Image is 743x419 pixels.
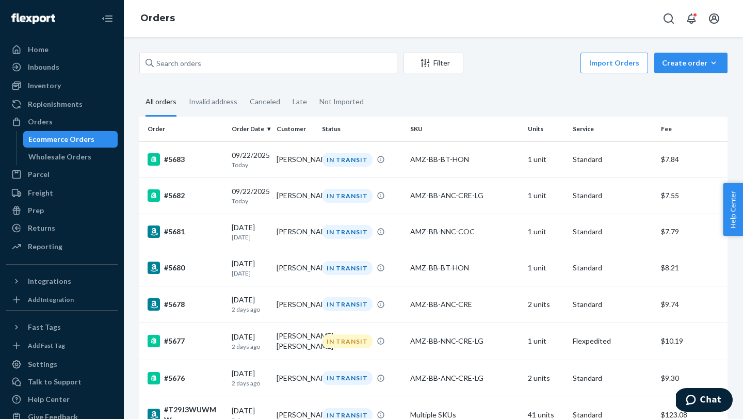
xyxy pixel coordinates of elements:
p: Flexpedited [573,336,653,346]
p: [DATE] [232,233,268,241]
div: AMZ-BB-ANC-CRE-LG [410,373,520,383]
div: AMZ-BB-NNC-CRE-LG [410,336,520,346]
a: Prep [6,202,118,219]
a: Freight [6,185,118,201]
td: $7.55 [657,178,728,214]
div: 09/22/2025 [232,186,268,205]
p: Today [232,197,268,205]
div: IN TRANSIT [322,189,373,203]
td: 2 units [524,286,569,323]
div: AMZ-BB-ANC-CRE-LG [410,190,520,201]
td: $8.21 [657,250,728,286]
input: Search orders [139,53,397,73]
div: #5676 [148,372,223,384]
td: $7.84 [657,141,728,178]
button: Talk to Support [6,374,118,390]
p: Standard [573,190,653,201]
div: Ecommerce Orders [28,134,94,144]
td: 2 units [524,360,569,396]
div: Prep [28,205,44,216]
button: Open account menu [704,8,724,29]
div: IN TRANSIT [322,297,373,311]
td: [PERSON_NAME] [272,141,317,178]
div: #5678 [148,298,223,311]
button: Filter [403,53,463,73]
th: Service [569,117,657,141]
div: AMZ-BB-BT-HON [410,154,520,165]
a: Home [6,41,118,58]
td: $9.74 [657,286,728,323]
div: Reporting [28,241,62,252]
th: SKU [406,117,524,141]
td: 1 unit [524,323,569,360]
button: Close Navigation [97,8,118,29]
div: Add Integration [28,295,74,304]
td: [PERSON_NAME] [272,286,317,323]
a: Orders [140,12,175,24]
p: Standard [573,373,653,383]
div: IN TRANSIT [322,225,373,239]
a: Inbounds [6,59,118,75]
div: Parcel [28,169,50,180]
td: $10.19 [657,323,728,360]
div: 09/22/2025 [232,150,268,169]
ol: breadcrumbs [132,4,183,34]
div: Integrations [28,276,71,286]
div: AMZ-BB-ANC-CRE [410,299,520,310]
div: Late [293,88,307,115]
a: Settings [6,356,118,373]
a: Add Integration [6,294,118,306]
div: Add Fast Tag [28,341,65,350]
div: All orders [146,88,176,117]
div: Invalid address [189,88,237,115]
p: Standard [573,299,653,310]
div: Canceled [250,88,280,115]
th: Order [139,117,228,141]
a: Returns [6,220,118,236]
div: #5680 [148,262,223,274]
div: [DATE] [232,295,268,314]
td: [PERSON_NAME] [272,360,317,396]
div: #5677 [148,335,223,347]
div: [DATE] [232,222,268,241]
p: Standard [573,227,653,237]
a: Add Fast Tag [6,340,118,352]
div: AMZ-BB-BT-HON [410,263,520,273]
div: [DATE] [232,259,268,278]
div: Create order [662,58,720,68]
td: 1 unit [524,178,569,214]
button: Open Search Box [658,8,679,29]
td: $9.30 [657,360,728,396]
div: #5681 [148,225,223,238]
div: IN TRANSIT [322,153,373,167]
a: Inventory [6,77,118,94]
img: Flexport logo [11,13,55,24]
p: 2 days ago [232,379,268,388]
iframe: Opens a widget where you can chat to one of our agents [676,388,733,414]
a: Ecommerce Orders [23,131,118,148]
p: 2 days ago [232,305,268,314]
a: Replenishments [6,96,118,112]
button: Help Center [723,183,743,236]
div: #5683 [148,153,223,166]
button: Import Orders [580,53,648,73]
div: [DATE] [232,368,268,388]
div: AMZ-BB-NNC-COC [410,227,520,237]
div: Settings [28,359,57,369]
th: Status [318,117,406,141]
div: [DATE] [232,332,268,351]
div: Replenishments [28,99,83,109]
div: Talk to Support [28,377,82,387]
p: Standard [573,154,653,165]
th: Fee [657,117,728,141]
a: Help Center [6,391,118,408]
p: 2 days ago [232,342,268,351]
p: Standard [573,263,653,273]
div: Home [28,44,49,55]
td: [PERSON_NAME] [272,250,317,286]
div: Freight [28,188,53,198]
div: IN TRANSIT [322,261,373,275]
th: Order Date [228,117,272,141]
